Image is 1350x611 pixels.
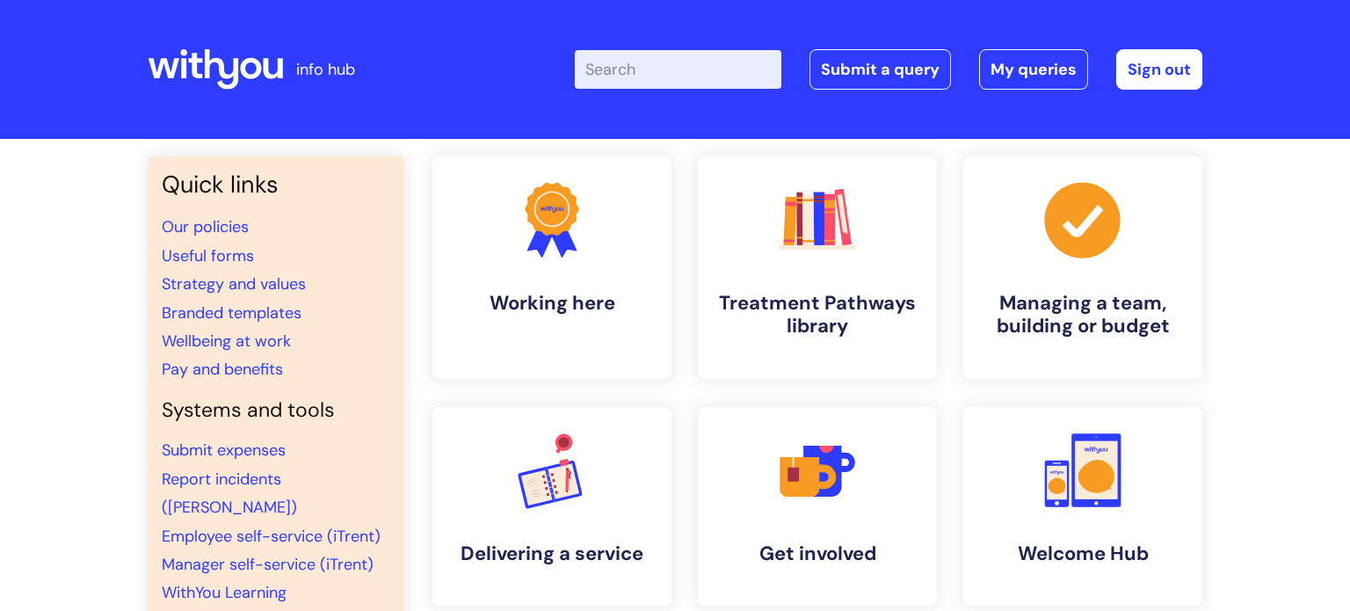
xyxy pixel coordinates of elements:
p: info hub [296,55,355,84]
a: Branded templates [162,302,301,324]
a: Strategy and values [162,273,306,295]
a: Get involved [698,407,937,606]
div: | - [575,49,1202,90]
a: WithYou Learning [162,582,287,603]
h4: Welcome Hub [977,542,1188,565]
a: Delivering a service [432,407,671,606]
a: Report incidents ([PERSON_NAME]) [162,469,297,518]
a: Our policies [162,216,249,237]
a: Welcome Hub [963,407,1202,606]
input: Search [575,50,781,89]
a: My queries [979,49,1088,90]
h3: Quick links [162,171,390,199]
a: Sign out [1116,49,1202,90]
h4: Treatment Pathways library [712,292,923,338]
a: Treatment Pathways library [698,156,937,379]
a: Pay and benefits [162,359,283,380]
h4: Managing a team, building or budget [977,292,1188,338]
h4: Get involved [712,542,923,565]
a: Submit expenses [162,440,286,461]
a: Useful forms [162,245,254,266]
a: Manager self-service (iTrent) [162,554,374,575]
h4: Working here [446,292,657,315]
a: Employee self-service (iTrent) [162,526,381,547]
a: Working here [432,156,671,379]
h4: Systems and tools [162,398,390,423]
h4: Delivering a service [446,542,657,565]
a: Submit a query [809,49,951,90]
a: Wellbeing at work [162,331,291,352]
a: Managing a team, building or budget [963,156,1202,379]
